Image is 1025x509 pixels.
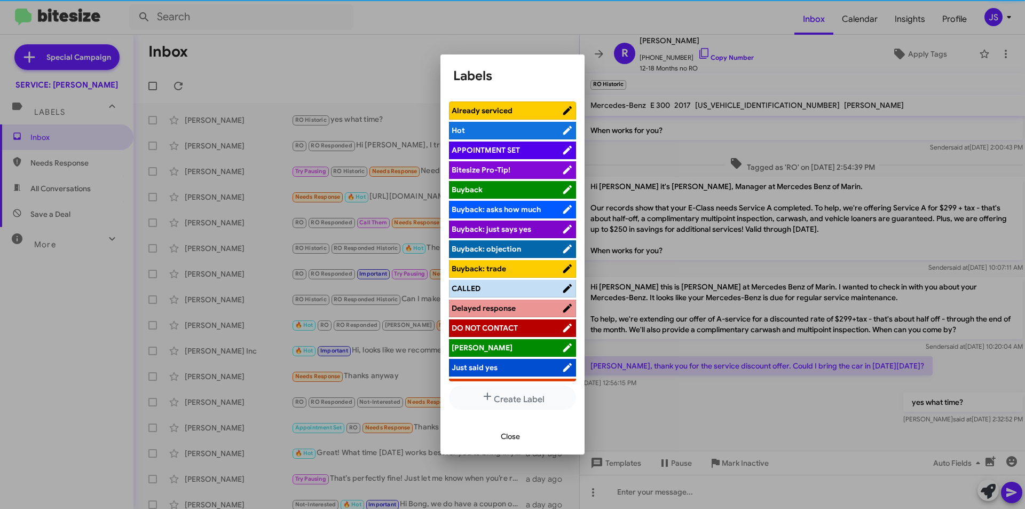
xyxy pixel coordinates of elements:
span: Bitesize Pro-Tip! [452,165,510,175]
span: DO NOT CONTACT [452,323,518,333]
span: Buyback: just says yes [452,224,531,234]
h1: Labels [453,67,572,84]
span: Buyback: trade [452,264,506,273]
button: Close [492,427,529,446]
span: APPOINTMENT SET [452,145,520,155]
span: Already serviced [452,106,512,115]
span: Close [501,427,520,446]
span: Hot [452,126,465,135]
span: Just said yes [452,363,498,372]
span: [PERSON_NAME] [452,343,512,353]
span: Buyback: objection [452,244,521,254]
span: CALLED [452,284,480,293]
span: Buyback [452,185,483,194]
span: Buyback: asks how much [452,205,541,214]
span: Delayed response [452,303,516,313]
button: Create Label [449,386,576,410]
